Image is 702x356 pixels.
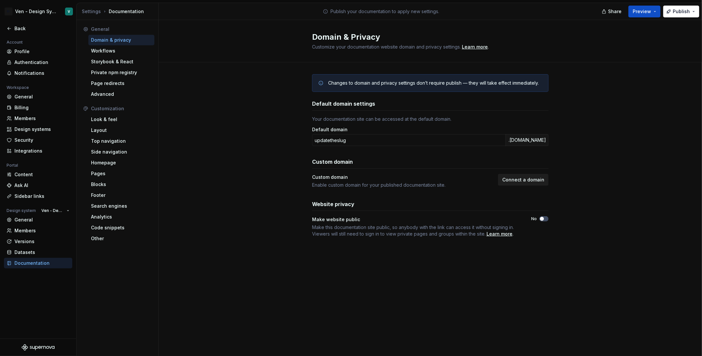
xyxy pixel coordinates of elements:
[487,231,512,237] a: Learn more
[673,8,690,15] span: Publish
[14,238,70,245] div: Versions
[82,8,156,15] div: Documentation
[498,174,549,186] button: Connect a domain
[91,116,152,123] div: Look & feel
[88,136,154,146] a: Top navigation
[312,224,514,237] span: Make this documentation site public, so anybody with the link can access it without signing in. V...
[312,32,541,42] h2: Domain & Privacy
[4,23,72,34] a: Back
[4,46,72,57] a: Profile
[91,159,152,166] div: Homepage
[41,208,64,213] span: Ven - Design System Test
[312,100,375,108] h3: Default domain settings
[4,135,72,145] a: Security
[312,224,519,237] span: .
[4,102,72,113] a: Billing
[663,6,699,17] button: Publish
[88,190,154,200] a: Footer
[4,247,72,258] a: Datasets
[331,8,440,15] p: Publish your documentation to apply new settings.
[14,59,70,66] div: Authentication
[4,169,72,180] a: Content
[4,84,32,92] div: Workspace
[312,44,461,50] span: Customize your documentation website domain and privacy settings.
[608,8,622,15] span: Share
[88,125,154,136] a: Layout
[14,217,70,223] div: General
[4,113,72,124] a: Members
[82,8,101,15] button: Settings
[91,235,152,242] div: Other
[328,80,539,86] div: Changes to domain and privacy settings don’t require publish — they will take effect immediately.
[4,180,72,191] a: Ask AI
[312,158,353,166] h3: Custom domain
[14,148,70,154] div: Integrations
[88,67,154,78] a: Private npm registry
[88,212,154,222] a: Analytics
[91,203,152,209] div: Search engines
[91,26,152,32] div: General
[88,168,154,179] a: Pages
[5,8,12,15] div: V-
[14,227,70,234] div: Members
[88,179,154,190] a: Blocks
[4,161,21,169] div: Portal
[506,134,549,146] div: .[DOMAIN_NAME]
[91,127,152,134] div: Layout
[91,58,152,65] div: Storybook & React
[4,68,72,78] a: Notifications
[91,224,152,231] div: Code snippets
[14,25,70,32] div: Back
[14,104,70,111] div: Billing
[599,6,626,17] button: Share
[14,70,70,76] div: Notifications
[91,138,152,144] div: Top navigation
[91,91,152,97] div: Advanced
[91,105,152,112] div: Customization
[1,4,75,19] button: V-Ven - Design System TestV
[15,8,57,15] div: Ven - Design System Test
[88,147,154,157] a: Side navigation
[4,57,72,68] a: Authentication
[461,45,489,50] span: .
[14,193,70,199] div: Sidebar links
[633,8,651,15] span: Preview
[88,35,154,45] a: Domain & privacy
[462,44,488,50] a: Learn more
[312,200,354,208] h3: Website privacy
[14,94,70,100] div: General
[312,174,494,180] div: Custom domain
[22,344,55,351] svg: Supernova Logo
[628,6,661,17] button: Preview
[88,56,154,67] a: Storybook & React
[4,38,25,46] div: Account
[91,214,152,220] div: Analytics
[91,170,152,177] div: Pages
[531,216,537,221] label: No
[14,115,70,122] div: Members
[14,137,70,143] div: Security
[4,215,72,225] a: General
[4,258,72,268] a: Documentation
[91,181,152,188] div: Blocks
[88,157,154,168] a: Homepage
[88,89,154,99] a: Advanced
[68,9,70,14] div: V
[88,114,154,125] a: Look & feel
[91,37,152,43] div: Domain & privacy
[4,207,38,215] div: Design system
[14,171,70,178] div: Content
[4,236,72,247] a: Versions
[312,216,519,223] div: Make website public
[502,177,544,183] span: Connect a domain
[88,201,154,211] a: Search engines
[14,249,70,256] div: Datasets
[312,182,494,188] div: Enable custom domain for your published documentation site.
[88,222,154,233] a: Code snippets
[91,80,152,87] div: Page redirects
[88,233,154,244] a: Other
[14,182,70,189] div: Ask AI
